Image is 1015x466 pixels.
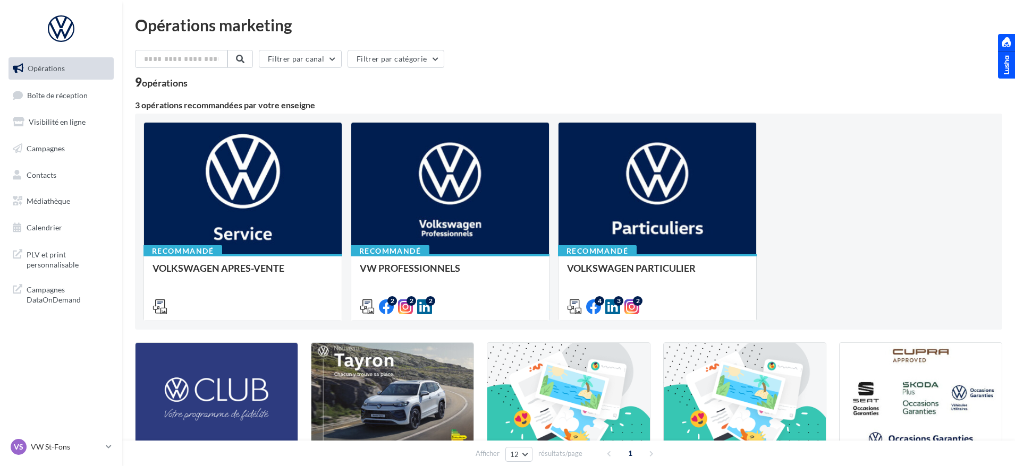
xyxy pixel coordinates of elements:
[595,296,604,306] div: 4
[476,448,500,459] span: Afficher
[6,278,116,309] a: Campagnes DataOnDemand
[135,76,188,88] div: 9
[6,84,116,107] a: Boîte de réception
[135,101,1002,109] div: 3 opérations recommandées par votre enseigne
[633,296,642,306] div: 2
[27,196,70,205] span: Médiathèque
[27,223,62,232] span: Calendrier
[6,111,116,133] a: Visibilité en ligne
[407,296,416,306] div: 2
[142,78,188,88] div: opérations
[259,50,342,68] button: Filtrer par canal
[622,445,639,462] span: 1
[9,437,114,457] a: VS VW St-Fons
[6,243,116,274] a: PLV et print personnalisable
[27,282,109,305] span: Campagnes DataOnDemand
[27,90,88,99] span: Boîte de réception
[567,262,696,274] span: VOLKSWAGEN PARTICULIER
[28,64,65,73] span: Opérations
[360,262,460,274] span: VW PROFESSIONNELS
[558,245,637,257] div: Recommandé
[6,164,116,186] a: Contacts
[27,247,109,270] span: PLV et print personnalisable
[14,442,23,452] span: VS
[135,17,1002,33] div: Opérations marketing
[505,447,532,462] button: 12
[6,137,116,160] a: Campagnes
[510,450,519,459] span: 12
[538,448,582,459] span: résultats/page
[6,190,116,212] a: Médiathèque
[351,245,429,257] div: Recommandé
[426,296,435,306] div: 2
[31,442,101,452] p: VW St-Fons
[153,262,284,274] span: VOLKSWAGEN APRES-VENTE
[29,117,86,126] span: Visibilité en ligne
[27,144,65,153] span: Campagnes
[614,296,623,306] div: 3
[6,217,116,239] a: Calendrier
[387,296,397,306] div: 2
[348,50,444,68] button: Filtrer par catégorie
[143,245,222,257] div: Recommandé
[27,170,56,179] span: Contacts
[6,57,116,80] a: Opérations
